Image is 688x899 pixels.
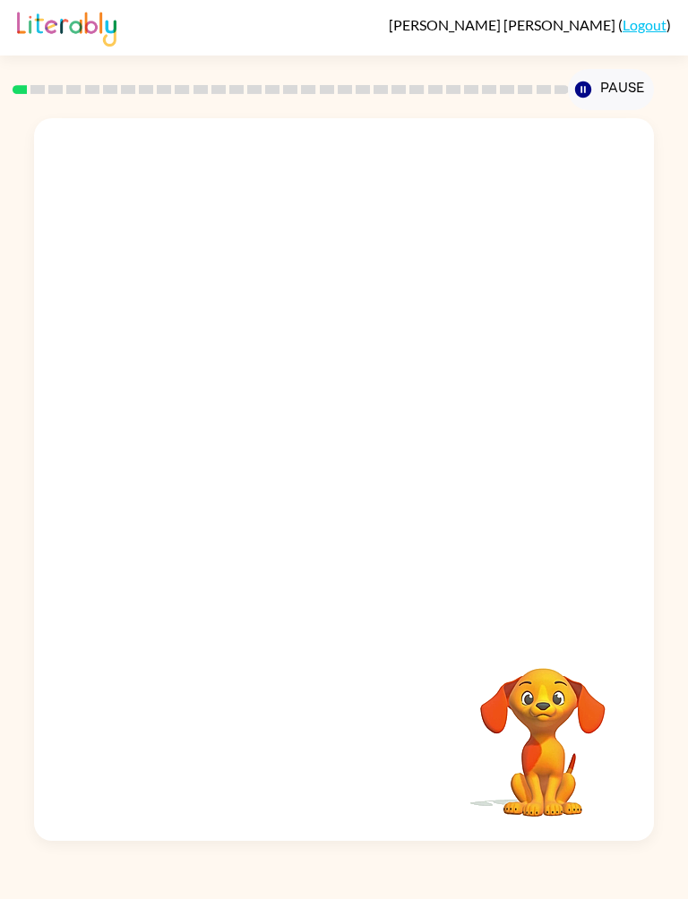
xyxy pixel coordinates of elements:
[453,640,632,819] video: Your browser must support playing .mp4 files to use Literably. Please try using another browser.
[623,16,666,33] a: Logout
[17,7,116,47] img: Literably
[568,69,653,110] button: Pause
[389,16,671,33] div: ( )
[389,16,618,33] span: [PERSON_NAME] [PERSON_NAME]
